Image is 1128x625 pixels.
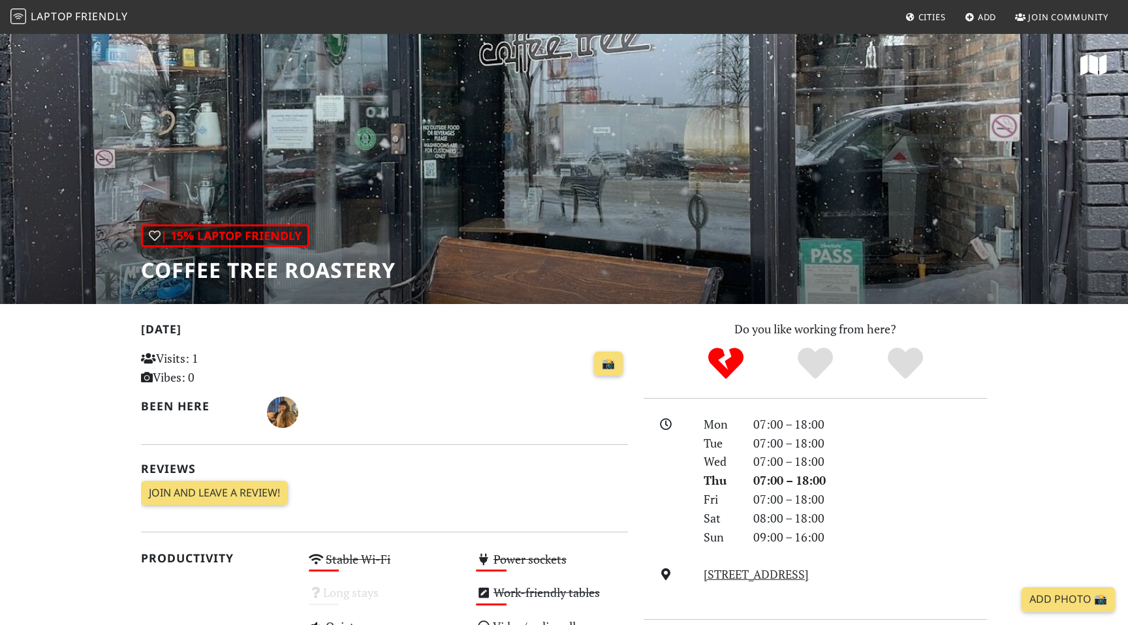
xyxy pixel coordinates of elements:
[918,11,946,23] span: Cities
[900,5,951,29] a: Cities
[141,462,628,476] h2: Reviews
[696,528,745,547] div: Sun
[745,471,995,490] div: 07:00 – 18:00
[31,9,73,23] span: Laptop
[978,11,997,23] span: Add
[1010,5,1114,29] a: Join Community
[770,346,860,382] div: Yes
[141,258,396,282] h1: Coffee Tree Roastery
[696,509,745,528] div: Sat
[960,5,1002,29] a: Add
[745,434,995,453] div: 07:00 – 18:00
[267,397,298,428] img: 6719-anna.jpg
[745,452,995,471] div: 07:00 – 18:00
[696,490,745,509] div: Fri
[267,403,298,419] span: Anna Navrota
[594,352,623,376] a: 📸
[696,434,745,453] div: Tue
[75,9,127,23] span: Friendly
[141,399,251,413] h2: Been here
[493,551,567,567] s: Power sockets
[644,320,987,339] p: Do you like working from here?
[10,8,26,24] img: LaptopFriendly
[141,551,293,565] h2: Productivity
[681,346,771,382] div: No
[696,452,745,471] div: Wed
[1028,11,1108,23] span: Join Community
[301,582,469,615] div: Long stays
[745,490,995,509] div: 07:00 – 18:00
[696,415,745,434] div: Mon
[1022,587,1115,612] a: Add Photo 📸
[326,551,390,567] s: Stable Wi-Fi
[696,471,745,490] div: Thu
[745,528,995,547] div: 09:00 – 16:00
[141,322,628,341] h2: [DATE]
[493,585,600,600] s: Work-friendly tables
[141,349,293,387] p: Visits: 1 Vibes: 0
[745,415,995,434] div: 07:00 – 18:00
[10,6,128,29] a: LaptopFriendly LaptopFriendly
[704,566,809,582] a: [STREET_ADDRESS]
[860,346,950,382] div: Definitely!
[141,224,309,247] div: | 15% Laptop Friendly
[745,509,995,528] div: 08:00 – 18:00
[141,481,288,506] a: Join and leave a review!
